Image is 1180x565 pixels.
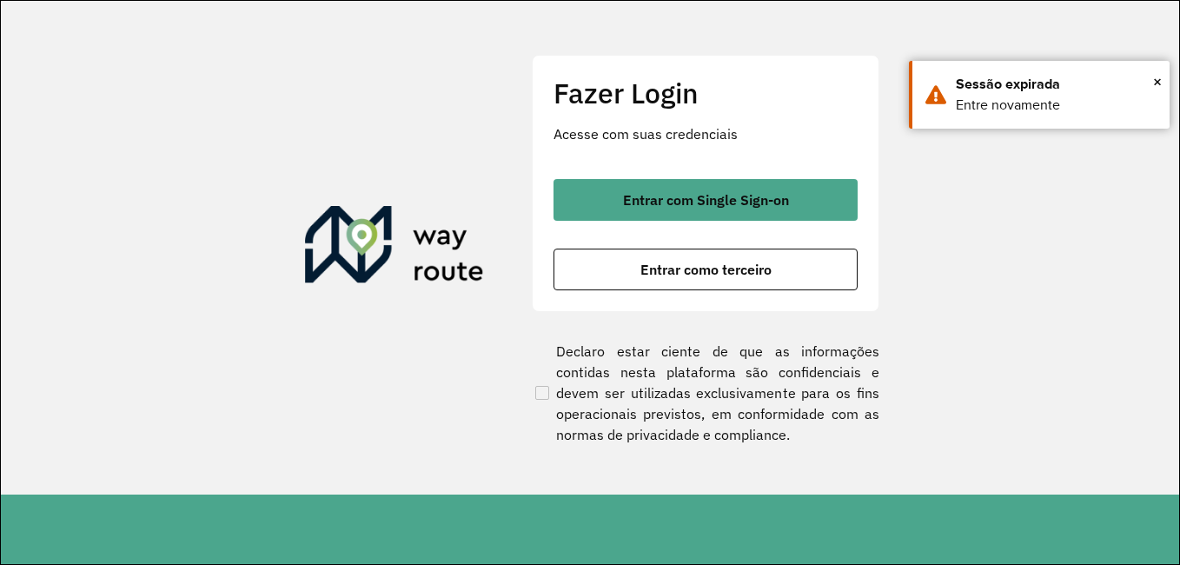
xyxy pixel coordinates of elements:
[623,193,789,207] span: Entrar com Single Sign-on
[305,206,484,289] img: Roteirizador AmbevTech
[956,74,1157,95] div: Sessão expirada
[1153,69,1162,95] button: Close
[554,123,858,144] p: Acesse com suas credenciais
[532,341,879,445] label: Declaro estar ciente de que as informações contidas nesta plataforma são confidenciais e devem se...
[554,179,858,221] button: button
[640,263,772,276] span: Entrar como terceiro
[554,76,858,110] h2: Fazer Login
[1153,69,1162,95] span: ×
[956,95,1157,116] div: Entre novamente
[554,249,858,290] button: button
